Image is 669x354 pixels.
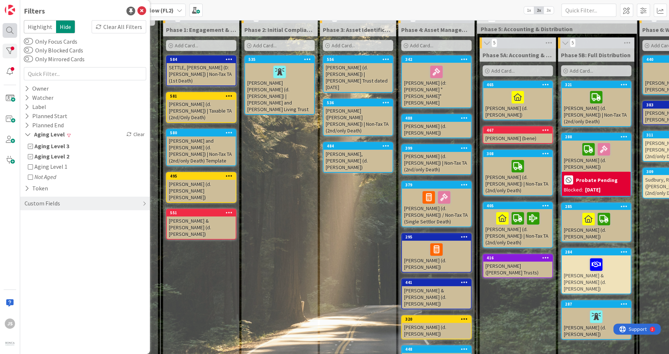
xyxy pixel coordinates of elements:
label: Only Blocked Cards [24,46,83,55]
div: [DATE] [585,186,600,194]
div: 536 [324,99,392,106]
div: Owner [24,84,49,93]
div: [PERSON_NAME] (d. [PERSON_NAME]) | Non-Tax TA (2nd/only Death) [483,157,552,195]
div: 284[PERSON_NAME] & [PERSON_NAME] (d. [PERSON_NAME]) [562,249,631,293]
div: 581[PERSON_NAME] (d. [PERSON_NAME]) | Taxable TA (2nd/Only Death) [167,93,236,122]
div: [PERSON_NAME] & [PERSON_NAME] (d. [PERSON_NAME]) [562,255,631,293]
div: 441 [402,279,471,286]
div: 484[PERSON_NAME], [PERSON_NAME] (d. [PERSON_NAME]) [324,143,392,172]
div: 495 [170,174,236,179]
div: [PERSON_NAME] (d. [PERSON_NAME] [PERSON_NAME]) [167,179,236,202]
div: [PERSON_NAME] ([PERSON_NAME] [PERSON_NAME]) | Non-Tax TA (2nd/only Death) [324,106,392,135]
div: 285[PERSON_NAME] (d. [PERSON_NAME]) [562,203,631,241]
div: Watcher [24,93,54,102]
div: 295 [402,234,471,240]
div: Aging Level [24,130,66,139]
div: [PERSON_NAME] (d. [PERSON_NAME]) | [PERSON_NAME] Trust dated [DATE] [324,63,392,92]
div: [PERSON_NAME] (d. [PERSON_NAME]) | Taxable TA (2nd/Only Death) [167,99,236,122]
div: 295[PERSON_NAME] (d. [PERSON_NAME]) [402,234,471,272]
div: 399 [405,146,471,151]
div: [PERSON_NAME] & [PERSON_NAME] (d. [PERSON_NAME]) [167,216,236,239]
div: [PERSON_NAME] (d. [PERSON_NAME]) [402,240,471,272]
div: 581 [167,93,236,99]
span: Phase 3: Asset Identification [323,26,393,33]
div: Planned End [24,121,64,130]
div: 581 [170,94,236,99]
span: Phase 5B: Full Distribution [561,51,631,59]
span: Phase 1: Engagement & Orientation [166,26,236,33]
label: Only Mirrored Cards [24,55,85,63]
div: [PERSON_NAME] (d. [PERSON_NAME]) | Non-Tax TA (2nd/only Death) [562,88,631,126]
div: 405 [487,203,552,208]
div: 556 [324,56,392,63]
button: Aging Level 2 [26,151,144,161]
div: 285 [565,204,631,209]
div: 467 [483,127,552,134]
div: 284 [562,249,631,255]
div: 556[PERSON_NAME] (d. [PERSON_NAME]) | [PERSON_NAME] Trust dated [DATE] [324,56,392,92]
div: 465 [483,81,552,88]
span: 5 [570,39,576,47]
div: 308 [483,150,552,157]
div: 495 [167,173,236,179]
div: 287 [562,301,631,307]
span: 5 [491,39,497,47]
div: 287 [565,302,631,307]
div: 584SETTLE, [PERSON_NAME] (D: [PERSON_NAME]) | Non-Tax TA (1st Death) [167,56,236,85]
span: 2x [534,7,544,14]
div: Blocked: [564,186,583,194]
div: [PERSON_NAME] (d. [PERSON_NAME]) | Non-Tax TA (2nd/only Death) [483,209,552,247]
div: 284 [565,249,631,255]
div: [PERSON_NAME] [PERSON_NAME] (d. [PERSON_NAME]) | [PERSON_NAME] and [PERSON_NAME] Living Trust [245,63,314,114]
span: Phase 2: Initial Compliance [244,26,315,33]
div: 399[PERSON_NAME] (d. [PERSON_NAME]) | Non-Tax TA (2nd/only Death) [402,145,471,174]
div: 295 [405,234,471,240]
input: Quick Filter... [561,4,616,17]
div: 535[PERSON_NAME] [PERSON_NAME] (d. [PERSON_NAME]) | [PERSON_NAME] and [PERSON_NAME] Living Trust [245,56,314,114]
div: 320[PERSON_NAME] (d. [PERSON_NAME]) [402,316,471,339]
div: [PERSON_NAME] (bene) [483,134,552,143]
div: 551 [170,210,236,215]
div: 288[PERSON_NAME] (d. [PERSON_NAME]) [562,134,631,172]
div: [PERSON_NAME] and [PERSON_NAME] (d. [PERSON_NAME]) | Non-Tax TA (2nd/only Death) Template [167,136,236,165]
div: [PERSON_NAME] ([PERSON_NAME] Trusts) [483,261,552,277]
div: 320 [402,316,471,322]
div: [PERSON_NAME] (d. [PERSON_NAME]) [402,322,471,339]
div: 467[PERSON_NAME] (bene) [483,127,552,143]
span: Add Card... [332,42,355,49]
div: 2 [38,3,40,9]
button: Only Mirrored Cards [24,55,33,63]
div: 342 [402,56,471,63]
div: 308 [487,151,552,156]
button: Only Focus Cards [24,38,33,45]
div: 379 [405,182,471,187]
div: 488 [402,115,471,121]
div: 495[PERSON_NAME] (d. [PERSON_NAME] [PERSON_NAME]) [167,173,236,202]
div: Clear [125,130,146,139]
span: Highlight [24,20,56,33]
div: 405 [483,202,552,209]
img: Visit kanbanzone.com [5,5,15,15]
div: [PERSON_NAME] (d. [PERSON_NAME]) | Non-Tax TA (2nd/only Death) [402,152,471,174]
span: 3x [544,7,554,14]
div: Clear All Filters [92,20,146,33]
div: [PERSON_NAME] (d: [PERSON_NAME] "[PERSON_NAME]" [PERSON_NAME] [402,63,471,107]
button: Not Aged [26,172,144,182]
b: Probate Pending [576,178,618,183]
div: 399 [402,145,471,152]
div: 441[PERSON_NAME] & [PERSON_NAME] (d. [PERSON_NAME]) [402,279,471,309]
div: 584 [167,56,236,63]
div: 320 [405,317,471,322]
div: 288 [562,134,631,140]
span: Add Card... [410,42,433,49]
div: [PERSON_NAME] (d. [PERSON_NAME]) [402,121,471,138]
div: Filters [24,6,45,17]
div: 288 [565,134,631,139]
div: 484 [327,143,392,149]
div: 448 [402,346,471,353]
div: 321 [562,81,631,88]
div: 535 [248,57,314,62]
div: Planned Start [24,112,68,121]
div: 405[PERSON_NAME] (d. [PERSON_NAME]) | Non-Tax TA (2nd/only Death) [483,202,552,247]
span: Add Card... [253,42,277,49]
